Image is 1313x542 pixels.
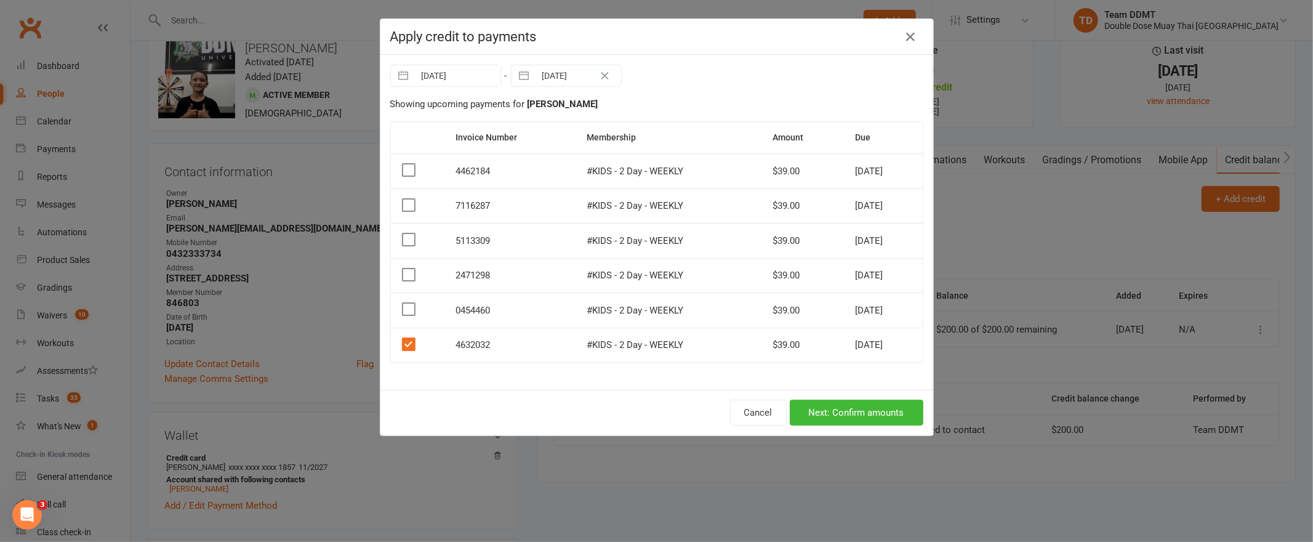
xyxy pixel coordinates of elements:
div: $39.00 [773,166,833,177]
th: Membership [576,122,761,153]
iframe: Intercom live chat [12,500,42,530]
td: #KIDS - 2 Day - WEEKLY [576,328,761,363]
td: 0454460 [444,293,576,328]
strong: [PERSON_NAME] [528,99,598,110]
td: [DATE] [845,188,923,224]
th: Invoice Number [444,122,576,153]
td: 4632032 [444,328,576,363]
td: [DATE] [845,223,923,258]
h4: Apply credit to payments [390,29,923,44]
div: $39.00 [773,201,833,211]
td: #KIDS - 2 Day - WEEKLY [576,188,761,224]
div: $39.00 [773,236,833,246]
a: Close [901,27,921,47]
span: 3 [38,500,47,510]
button: Next: Confirm amounts [790,400,923,426]
button: Clear Date [594,68,616,83]
div: $39.00 [773,270,833,281]
td: #KIDS - 2 Day - WEEKLY [576,223,761,258]
td: [DATE] [845,328,923,363]
div: $39.00 [773,305,833,316]
th: Due [845,122,923,153]
button: Cancel [730,400,787,426]
td: 5113309 [444,223,576,258]
td: 2471298 [444,258,576,293]
div: Showing upcoming payments for [390,97,923,111]
td: #KIDS - 2 Day - WEEKLY [576,258,761,293]
th: Amount [761,122,845,153]
div: $39.00 [773,340,833,350]
td: 7116287 [444,188,576,224]
td: #KIDS - 2 Day - WEEKLY [576,293,761,328]
td: [DATE] [845,153,923,188]
td: [DATE] [845,293,923,328]
td: 4462184 [444,153,576,188]
td: #KIDS - 2 Day - WEEKLY [576,153,761,188]
td: [DATE] [845,258,923,293]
